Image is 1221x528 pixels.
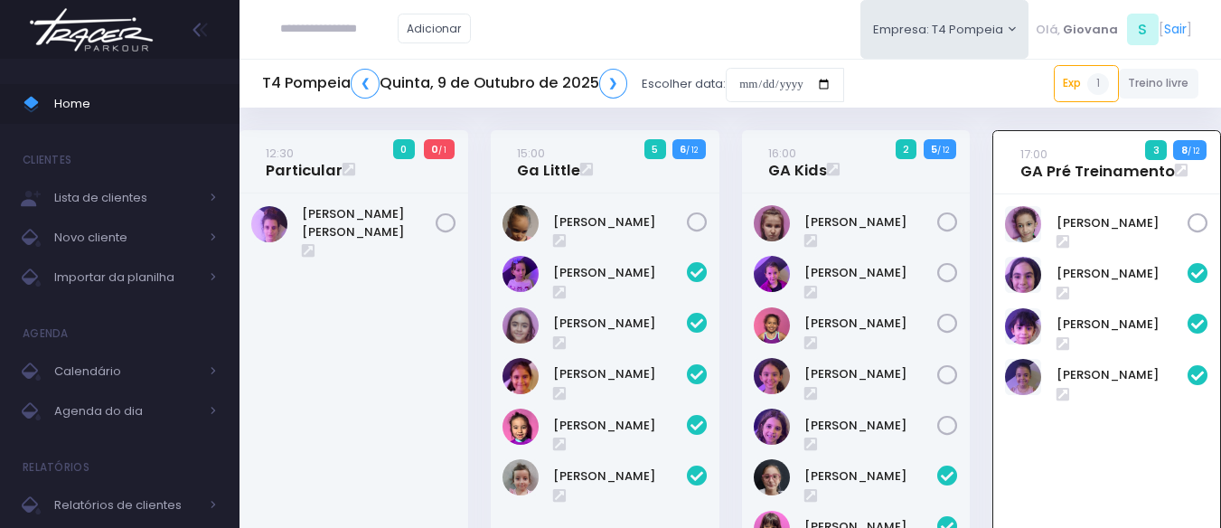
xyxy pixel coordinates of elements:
[1127,14,1159,45] span: S
[1057,316,1188,334] a: [PERSON_NAME]
[502,358,539,394] img: Helena Ongarato Amorim Silva
[1164,20,1187,39] a: Sair
[431,142,438,156] strong: 0
[502,307,539,344] img: Eloah Meneguim Tenorio
[502,256,539,292] img: Alice Mattos
[1005,359,1041,395] img: LIZ WHITAKER DE ALMEIDA BORGES
[686,145,698,156] small: / 12
[54,92,217,116] span: Home
[754,256,790,292] img: Diana Rosa Oliveira
[1005,308,1041,344] img: Isabela dela plata souza
[502,459,539,495] img: Mirella Figueiredo Rojas
[54,494,199,517] span: Relatórios de clientes
[754,409,790,445] img: Laura Novaes Abud
[1020,146,1047,163] small: 17:00
[302,205,436,240] a: [PERSON_NAME] [PERSON_NAME]
[931,142,937,156] strong: 5
[1020,145,1175,181] a: 17:00GA Pré Treinamento
[937,145,949,156] small: / 12
[1005,257,1041,293] img: Antonella Rossi Paes Previtalli
[768,145,796,162] small: 16:00
[517,145,545,162] small: 15:00
[1145,140,1167,160] span: 3
[1188,146,1199,156] small: / 12
[1181,143,1188,157] strong: 8
[23,316,69,352] h4: Agenda
[768,144,827,180] a: 16:00GA Kids
[644,139,666,159] span: 5
[23,449,89,486] h4: Relatórios
[804,315,938,333] a: [PERSON_NAME]
[804,365,938,383] a: [PERSON_NAME]
[54,226,199,250] span: Novo cliente
[351,69,380,99] a: ❮
[680,142,686,156] strong: 6
[804,417,938,435] a: [PERSON_NAME]
[266,144,343,180] a: 12:30Particular
[54,360,199,383] span: Calendário
[262,69,627,99] h5: T4 Pompeia Quinta, 9 de Outubro de 2025
[804,213,938,231] a: [PERSON_NAME]
[1028,9,1198,50] div: [ ]
[754,307,790,344] img: Isabela Inocentini Pivovar
[1057,265,1188,283] a: [PERSON_NAME]
[266,145,294,162] small: 12:30
[23,142,71,178] h4: Clientes
[754,358,790,394] img: Lara Souza
[553,213,687,231] a: [PERSON_NAME]
[1057,214,1188,232] a: [PERSON_NAME]
[754,205,790,241] img: Antonia Landmann
[896,139,917,159] span: 2
[1063,21,1118,39] span: Giovana
[393,139,415,159] span: 0
[1057,366,1188,384] a: [PERSON_NAME]
[251,206,287,242] img: Maria Laura Bertazzi
[438,145,446,156] small: / 1
[54,266,199,289] span: Importar da planilha
[553,315,687,333] a: [PERSON_NAME]
[398,14,472,43] a: Adicionar
[502,409,539,445] img: Júlia Meneguim Merlo
[1054,65,1119,101] a: Exp1
[502,205,539,241] img: Sophia Crispi Marques dos Santos
[553,467,687,486] a: [PERSON_NAME]
[553,264,687,282] a: [PERSON_NAME]
[1036,21,1060,39] span: Olá,
[1119,69,1199,99] a: Treino livre
[1005,206,1041,242] img: Ivy Miki Miessa Guadanuci
[54,186,199,210] span: Lista de clientes
[553,417,687,435] a: [PERSON_NAME]
[599,69,628,99] a: ❯
[1087,73,1109,95] span: 1
[804,264,938,282] a: [PERSON_NAME]
[517,144,580,180] a: 15:00Ga Little
[54,400,199,423] span: Agenda do dia
[262,63,844,105] div: Escolher data:
[754,459,790,495] img: Julia Abrell Ribeiro
[804,467,938,486] a: [PERSON_NAME]
[553,365,687,383] a: [PERSON_NAME]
